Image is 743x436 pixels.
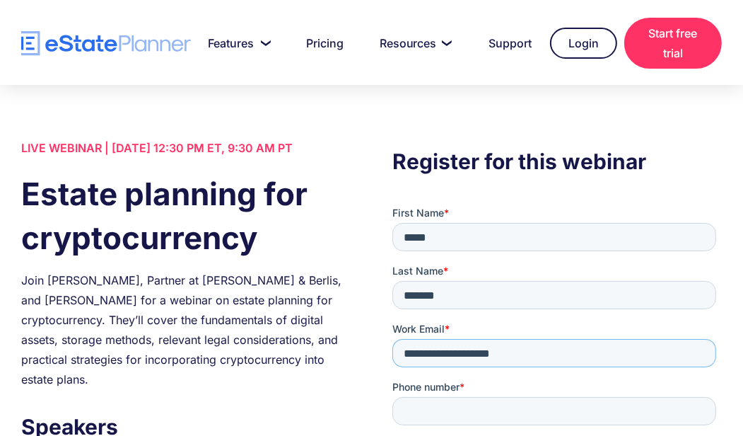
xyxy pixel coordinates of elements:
a: Start free trial [624,18,722,69]
h3: Register for this webinar [392,145,722,178]
a: Support [472,29,543,57]
div: Join [PERSON_NAME], Partner at [PERSON_NAME] & Berlis, and [PERSON_NAME] for a webinar on estate ... [21,270,351,389]
a: home [21,31,191,56]
h1: Estate planning for cryptocurrency [21,172,351,260]
a: Pricing [289,29,355,57]
a: Features [191,29,282,57]
div: LIVE WEBINAR | [DATE] 12:30 PM ET, 9:30 AM PT [21,138,351,158]
a: Resources [363,29,465,57]
a: Login [550,28,617,59]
